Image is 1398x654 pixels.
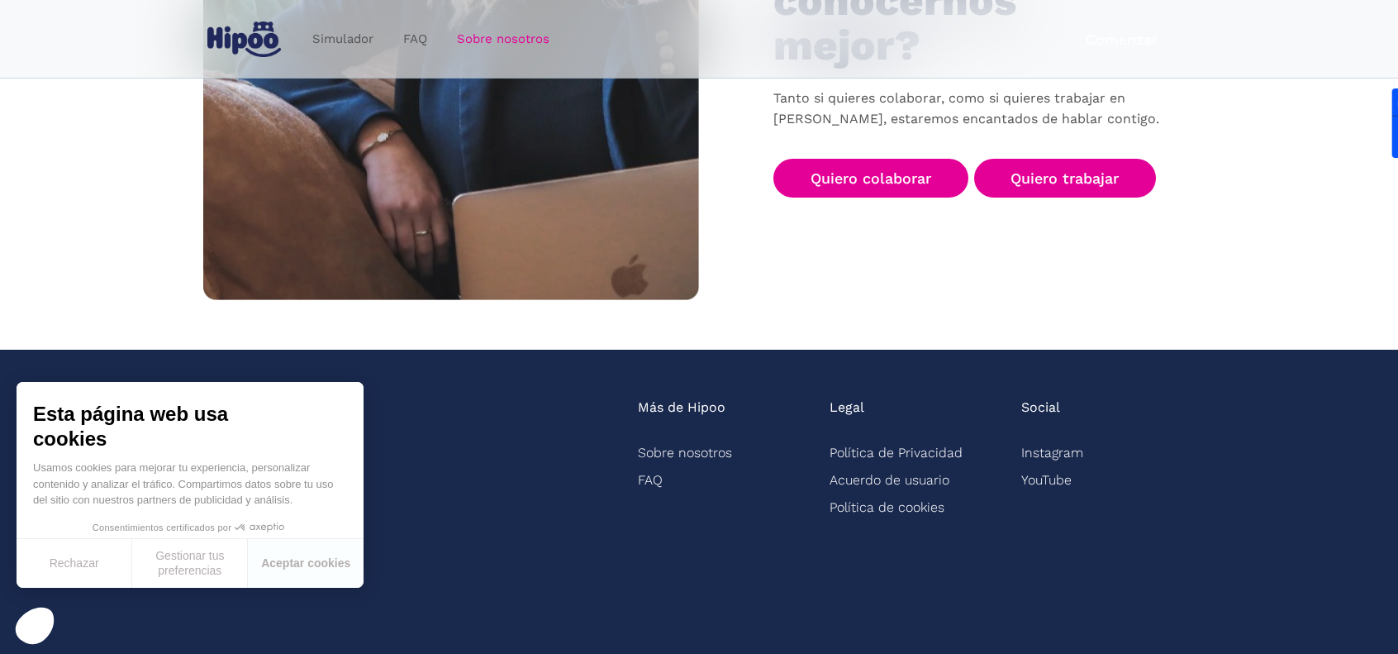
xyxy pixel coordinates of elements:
a: Sobre nosotros [442,23,564,55]
a: Acuerdo de usuario [830,466,949,494]
a: Sobre nosotros [638,439,732,466]
a: Comenzar [1048,20,1195,59]
div: Social [1021,399,1060,417]
a: Quiero colaborar [773,159,968,198]
a: FAQ [638,466,663,494]
p: Tanto si quieres colaborar, como si quieres trabajar en [PERSON_NAME], estaremos encantados de ha... [773,88,1170,130]
a: Política de Privacidad [830,439,963,466]
a: Simulador [297,23,388,55]
a: home [203,15,284,64]
div: Legal [830,399,864,417]
div: Más de Hipoo [638,399,725,417]
a: FAQ [388,23,442,55]
a: Instagram [1021,439,1083,466]
a: Quiero trabajar [974,159,1157,198]
a: YouTube [1021,466,1072,494]
a: Política de cookies [830,494,944,521]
